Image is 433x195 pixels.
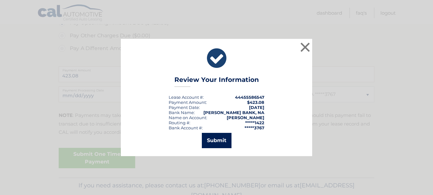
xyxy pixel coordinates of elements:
[169,105,200,110] div: :
[235,95,264,100] strong: 44455586547
[169,100,207,105] div: Payment Amount:
[249,105,264,110] span: [DATE]
[203,110,264,115] strong: [PERSON_NAME] BANK, NA
[169,110,195,115] div: Bank Name:
[174,76,259,87] h3: Review Your Information
[247,100,264,105] span: $423.08
[169,105,199,110] span: Payment Date
[227,115,264,120] strong: [PERSON_NAME]
[202,133,231,148] button: Submit
[169,120,190,125] div: Routing #:
[299,41,312,54] button: ×
[169,125,203,130] div: Bank Account #:
[169,95,204,100] div: Lease Account #:
[169,115,207,120] div: Name on Account:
